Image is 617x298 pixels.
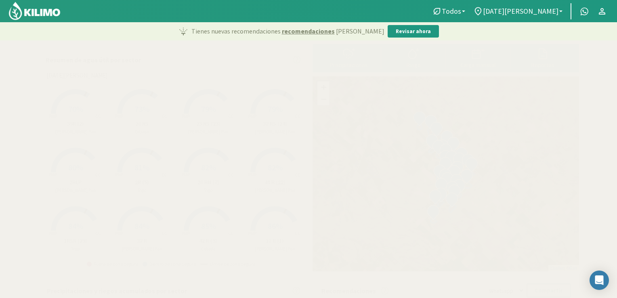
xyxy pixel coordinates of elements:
tspan: CC [95,231,101,236]
tspan: PMP [182,231,190,236]
div: Precipitaciones [319,62,379,68]
a: Zoom in [317,81,329,93]
tspan: CC [295,113,300,119]
p: Trigo [109,187,175,194]
tspan: PMP [115,172,123,178]
span: 81% [134,162,149,172]
p: 23 RS (23) [175,120,241,128]
span: 82% [268,162,283,172]
p: Resumen de agua útil por sector [46,55,141,65]
p: [PERSON_NAME] Pan [175,128,241,135]
p: 1RSR (29) [42,237,109,245]
span: 84% [134,221,149,231]
p: 32 R [109,237,175,245]
tspan: PMP [248,172,256,178]
tspan: CC [162,172,168,178]
p: 39R (2) [42,120,109,128]
a: Esri [569,266,577,271]
tspan: PMP [49,113,57,119]
tspan: CC [228,113,234,119]
p: [PERSON_NAME] Pan [42,128,109,135]
tspan: CC [162,231,168,236]
tspan: PMP [248,113,256,119]
div: Open Intercom Messenger [590,271,609,290]
tspan: CC [162,113,168,119]
tspan: PMP [182,172,190,178]
p: Trigo [42,246,109,252]
tspan: CC [95,113,101,119]
span: recomendaciones [282,26,335,36]
span: 80% [68,162,83,172]
span: Fuera de zona segura [87,261,139,267]
div: Reportes [513,62,573,68]
button: Riego [381,47,446,68]
p: 32 RS (24) [242,120,308,128]
div: | © [548,265,579,272]
p: 2RLP [42,178,109,187]
p: [PERSON_NAME] Pan [42,187,109,194]
span: Dentro de zona segura [143,261,196,267]
button: Revisar ahora [388,25,439,38]
p: Compartir [535,286,563,295]
tspan: CC [95,172,101,178]
span: 79% [268,104,283,114]
button: Carga mensual [446,47,510,68]
p: [PERSON_NAME] Pan [242,128,308,135]
span: [DATE][PERSON_NAME] [483,7,558,15]
p: Tienes nuevas recomendaciones [191,26,384,36]
p: 2R (5) [109,178,175,187]
span: 86% [268,221,283,231]
div: Riego [384,62,443,68]
p: Recomendaciones [321,286,376,296]
p: 26 RS [109,120,175,128]
tspan: PMP [182,113,190,119]
img: Kilimo [8,1,61,21]
p: Trigo [175,187,241,194]
p: 48 R (22) [242,178,308,187]
tspan: CC [228,172,234,178]
p: Revisar ahora [396,27,431,36]
button: Compartir [527,283,571,298]
span: 73% [134,104,149,114]
p: Cebada [175,246,241,252]
a: Zoom out [317,93,329,105]
a: Leaflet [550,266,564,271]
p: Cebada [109,128,175,135]
tspan: PMP [115,113,123,119]
button: Reportes [510,47,575,68]
span: Todos [442,7,461,15]
span: Límite de zona segura [200,261,256,267]
span: 70% [68,104,83,114]
div: Carga mensual [448,62,508,68]
tspan: PMP [49,172,57,178]
span: 85% [201,221,216,231]
span: 79% [201,104,216,114]
tspan: PMP [115,231,123,236]
tspan: CC [228,231,234,236]
span: 84% [68,221,83,231]
tspan: CC [295,231,300,236]
p: 42 R (3) [175,237,241,245]
tspan: PMP [248,231,256,236]
span: [PERSON_NAME] [336,26,384,36]
button: Precipitaciones [317,47,381,68]
p: [PERSON_NAME] Pan [242,187,308,194]
p: 20 RN (7) [175,178,241,187]
span: 82% [201,162,216,172]
p: [PERSON_NAME] Pan [109,246,175,252]
tspan: CC [295,172,300,178]
tspan: PMP [49,231,57,236]
p: Precipitaciones y riegos acumulados por sector [47,286,187,296]
span: [DATE][PERSON_NAME] [46,71,107,80]
p: [PERSON_NAME] Pan [242,246,308,252]
p: 17 R (1) [242,237,308,245]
